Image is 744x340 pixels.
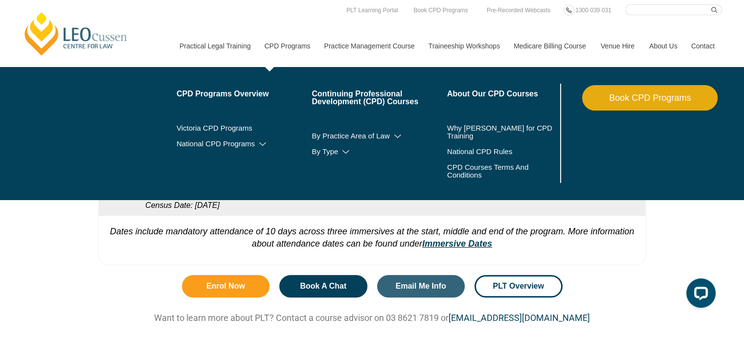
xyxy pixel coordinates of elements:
[93,312,651,323] p: Want to learn more about PLT? Contact a course advisor on 03 8621 7819 or
[684,25,722,67] a: Contact
[449,313,590,323] a: [EMAIL_ADDRESS][DOMAIN_NAME]
[474,275,563,297] a: PLT Overview
[573,5,613,16] a: 1300 039 031
[421,25,506,67] a: Traineeship Workshops
[411,5,470,16] a: Book CPD Programs
[575,7,611,14] span: 1300 039 031
[422,239,492,249] a: Immersive Dates
[177,140,312,148] a: National CPD Programs
[493,282,544,290] span: PLT Overview
[678,274,720,316] iframe: LiveChat chat widget
[447,163,534,179] a: CPD Courses Terms And Conditions
[177,124,312,132] a: Victoria CPD Programs
[396,282,446,290] span: Email Me Info
[22,11,130,57] a: [PERSON_NAME] Centre for Law
[447,90,558,98] a: About Our CPD Courses
[312,132,447,140] a: By Practice Area of Law
[582,85,718,111] a: Book CPD Programs
[177,90,312,98] a: CPD Programs Overview
[182,275,270,297] a: Enrol Now
[110,227,634,249] em: Dates include mandatory attendance of 10 days across three immersives at the start, middle and en...
[447,124,558,140] a: Why [PERSON_NAME] for CPD Training
[145,201,220,209] em: Census Date: [DATE]
[377,275,465,297] a: Email Me Info
[300,282,346,290] span: Book A Chat
[312,90,447,106] a: Continuing Professional Development (CPD) Courses
[447,148,558,156] a: National CPD Rules
[506,25,593,67] a: Medicare Billing Course
[317,25,421,67] a: Practice Management Course
[484,5,553,16] a: Pre-Recorded Webcasts
[344,5,401,16] a: PLT Learning Portal
[257,25,316,67] a: CPD Programs
[206,282,245,290] span: Enrol Now
[593,25,642,67] a: Venue Hire
[312,148,447,156] a: By Type
[279,275,367,297] a: Book A Chat
[642,25,684,67] a: About Us
[172,25,257,67] a: Practical Legal Training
